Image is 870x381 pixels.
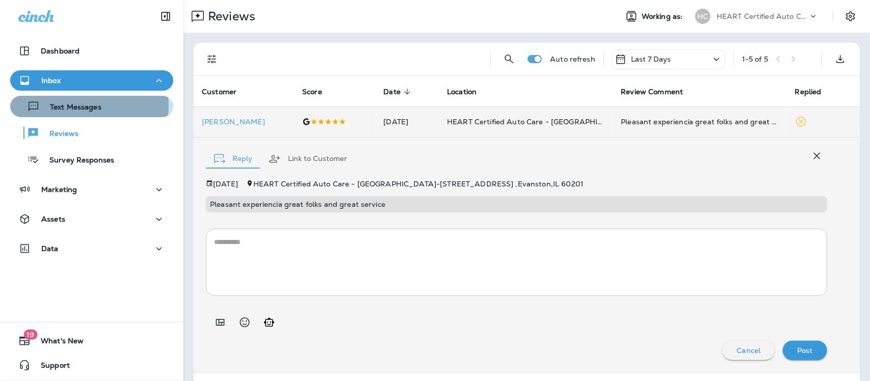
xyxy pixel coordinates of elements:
[202,118,286,126] div: Click to view Customer Drawer
[783,341,827,360] button: Post
[621,87,696,96] span: Review Comment
[206,141,260,177] button: Reply
[10,209,173,229] button: Assets
[41,215,65,223] p: Assets
[10,122,173,144] button: Reviews
[621,117,778,127] div: Pleasant experiencia great folks and great service
[210,312,230,333] button: Add in a premade template
[550,55,595,63] p: Auto refresh
[41,244,59,253] p: Data
[23,330,37,340] span: 19
[10,149,173,170] button: Survey Responses
[202,88,236,96] span: Customer
[10,70,173,91] button: Inbox
[621,88,683,96] span: Review Comment
[210,200,823,208] p: Pleasant experiencia great folks and great service
[213,180,238,188] p: [DATE]
[797,346,813,355] p: Post
[10,179,173,200] button: Marketing
[40,103,101,113] p: Text Messages
[31,361,70,373] span: Support
[499,49,519,69] button: Search Reviews
[234,312,255,333] button: Select an emoji
[447,88,477,96] span: Location
[151,6,180,26] button: Collapse Sidebar
[31,337,84,349] span: What's New
[742,55,768,63] div: 1 - 5 of 5
[260,141,355,177] button: Link to Customer
[10,41,173,61] button: Dashboard
[253,179,584,188] span: HEART Certified Auto Care - [GEOGRAPHIC_DATA] - [STREET_ADDRESS] , Evanston , IL 60201
[202,118,286,126] p: [PERSON_NAME]
[41,47,80,55] p: Dashboard
[10,96,173,117] button: Text Messages
[10,355,173,375] button: Support
[841,7,860,25] button: Settings
[39,156,114,166] p: Survey Responses
[631,55,671,63] p: Last 7 Days
[259,312,279,333] button: Generate AI response
[202,87,250,96] span: Customer
[302,87,335,96] span: Score
[717,12,808,20] p: HEART Certified Auto Care
[41,185,77,194] p: Marketing
[795,87,835,96] span: Replied
[383,87,414,96] span: Date
[795,88,822,96] span: Replied
[447,87,490,96] span: Location
[737,346,761,355] p: Cancel
[447,117,630,126] span: HEART Certified Auto Care - [GEOGRAPHIC_DATA]
[383,88,401,96] span: Date
[202,49,222,69] button: Filters
[695,9,710,24] div: HC
[302,88,322,96] span: Score
[10,238,173,259] button: Data
[830,49,851,69] button: Export as CSV
[642,12,685,21] span: Working as:
[39,129,78,139] p: Reviews
[41,76,61,85] p: Inbox
[204,9,255,24] p: Reviews
[375,106,439,137] td: [DATE]
[723,341,775,360] button: Cancel
[10,331,173,351] button: 19What's New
